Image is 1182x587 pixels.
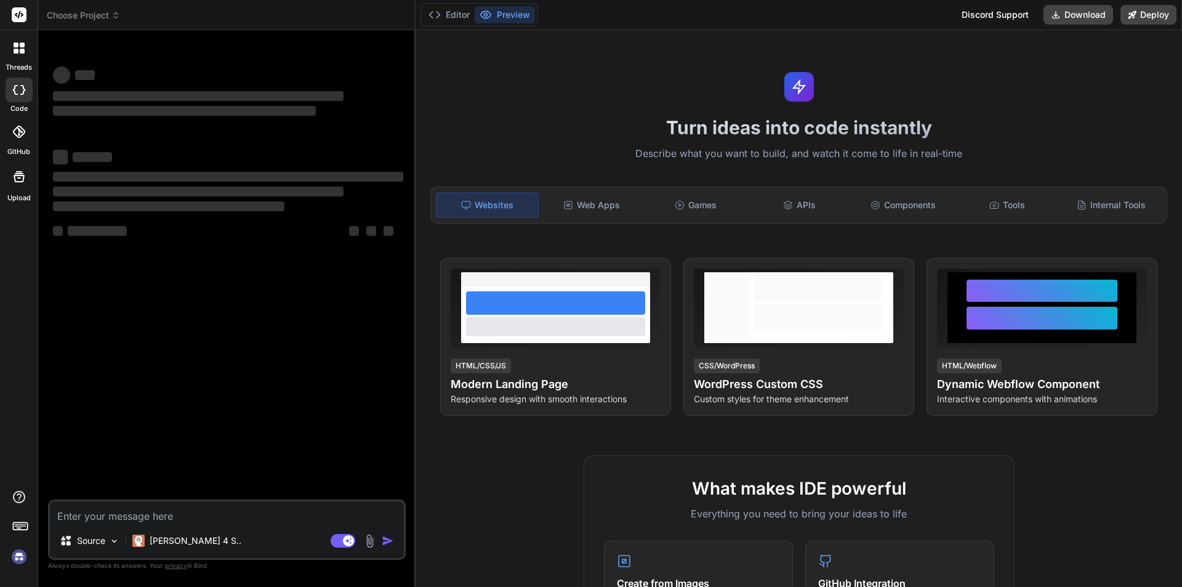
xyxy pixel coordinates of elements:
[436,192,539,218] div: Websites
[48,560,406,572] p: Always double-check its answers. Your in Bind
[423,116,1175,139] h1: Turn ideas into code instantly
[694,393,904,405] p: Custom styles for theme enhancement
[53,106,316,116] span: ‌
[7,193,31,203] label: Upload
[451,393,661,405] p: Responsive design with smooth interactions
[451,376,661,393] h4: Modern Landing Page
[10,103,28,114] label: code
[1060,192,1162,218] div: Internal Tools
[424,6,475,23] button: Editor
[53,67,70,84] span: ‌
[47,9,120,22] span: Choose Project
[150,535,241,547] p: [PERSON_NAME] 4 S..
[132,535,145,547] img: Claude 4 Sonnet
[541,192,643,218] div: Web Apps
[109,536,119,546] img: Pick Models
[6,62,32,73] label: threads
[382,535,394,547] img: icon
[384,226,393,236] span: ‌
[366,226,376,236] span: ‌
[165,562,187,569] span: privacy
[1043,5,1113,25] button: Download
[937,358,1002,373] div: HTML/Webflow
[53,201,284,211] span: ‌
[937,376,1147,393] h4: Dynamic Webflow Component
[73,152,112,162] span: ‌
[53,91,344,101] span: ‌
[349,226,359,236] span: ‌
[7,147,30,157] label: GitHub
[957,192,1058,218] div: Tools
[749,192,850,218] div: APIs
[53,187,344,196] span: ‌
[75,70,95,80] span: ‌
[53,150,68,164] span: ‌
[604,506,994,521] p: Everything you need to bring your ideas to life
[694,358,760,373] div: CSS/WordPress
[451,358,511,373] div: HTML/CSS/JS
[475,6,535,23] button: Preview
[1120,5,1176,25] button: Deploy
[68,226,127,236] span: ‌
[9,546,30,567] img: signin
[853,192,954,218] div: Components
[53,226,63,236] span: ‌
[77,535,105,547] p: Source
[694,376,904,393] h4: WordPress Custom CSS
[363,534,377,548] img: attachment
[53,172,403,182] span: ‌
[954,5,1036,25] div: Discord Support
[937,393,1147,405] p: Interactive components with animations
[423,146,1175,162] p: Describe what you want to build, and watch it come to life in real-time
[604,476,994,501] h2: What makes IDE powerful
[645,192,747,218] div: Games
